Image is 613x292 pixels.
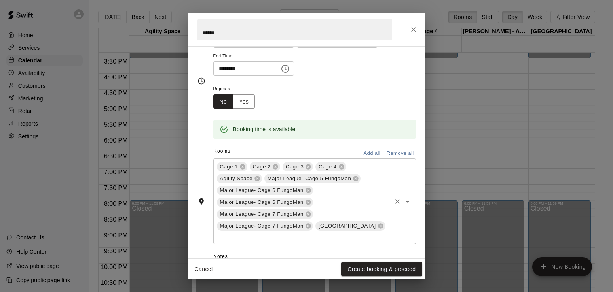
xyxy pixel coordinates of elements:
button: Cancel [191,262,216,277]
div: Major League- Cage 6 FungoMan [217,186,313,195]
div: Major League- Cage 7 FungoMan [217,209,313,219]
div: outlined button group [213,94,255,109]
span: Rooms [213,148,230,154]
span: Repeats [213,84,262,94]
button: Add all [359,147,385,160]
span: Notes [213,251,416,263]
div: Cage 3 [283,162,313,171]
div: Cage 4 [315,162,346,171]
div: Booking time is available [233,122,296,136]
button: Open [402,196,413,207]
span: Agility Space [217,175,256,183]
button: Create booking & proceed [341,262,422,277]
button: Remove all [385,147,416,160]
span: Cage 3 [283,163,307,171]
div: Cage 1 [217,162,247,171]
span: Major League- Cage 6 FungoMan [217,198,307,206]
span: Major League- Cage 6 FungoMan [217,187,307,194]
button: Choose time, selected time is 8:00 PM [277,61,293,77]
button: No [213,94,233,109]
span: End Time [213,51,294,62]
span: Major League- Cage 5 FungoMan [264,175,354,183]
div: Major League- Cage 6 FungoMan [217,198,313,207]
span: Cage 4 [315,163,340,171]
div: Major League- Cage 5 FungoMan [264,174,361,183]
svg: Rooms [197,198,205,205]
div: Cage 2 [250,162,280,171]
div: Major League- Cage 7 FungoMan [217,221,313,231]
span: Major League- Cage 7 FungoMan [217,222,307,230]
button: Clear [392,196,403,207]
div: [GEOGRAPHIC_DATA] [315,221,385,231]
svg: Timing [197,77,205,85]
div: Agility Space [217,174,262,183]
span: Cage 2 [250,163,274,171]
span: [GEOGRAPHIC_DATA] [315,222,379,230]
button: Close [406,23,421,37]
span: Cage 1 [217,163,241,171]
span: Major League- Cage 7 FungoMan [217,210,307,218]
button: Yes [233,94,255,109]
